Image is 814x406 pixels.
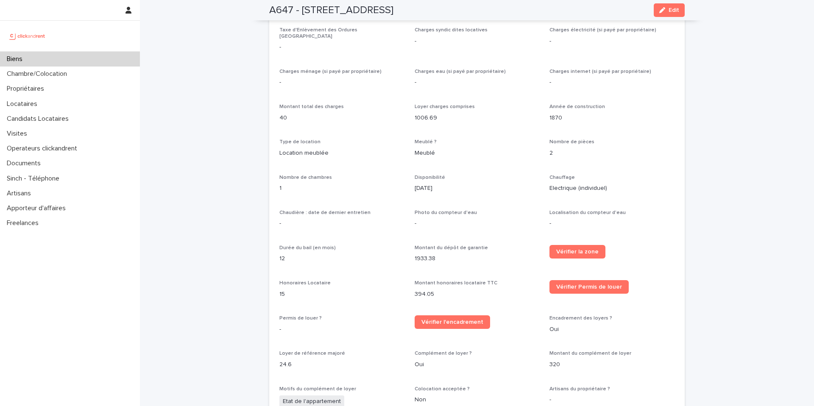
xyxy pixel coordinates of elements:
span: Montant total des charges [279,104,344,109]
p: 320 [549,360,675,369]
span: Vérifier Permis de louer [556,284,622,290]
p: Location meublée [279,149,404,158]
span: Photo du compteur d'eau [415,210,477,215]
span: Chaudière : date de dernier entretien [279,210,371,215]
span: Charges électricité (si payé par propriétaire) [549,28,656,33]
p: Sinch - Téléphone [3,175,66,183]
p: Apporteur d'affaires [3,204,72,212]
p: Operateurs clickandrent [3,145,84,153]
p: - [279,78,404,87]
span: Charges ménage (si payé par propriétaire) [279,69,382,74]
span: Charges syndic dites locatives [415,28,488,33]
p: Oui [415,360,540,369]
span: Honoraires Locataire [279,281,331,286]
p: 15 [279,290,404,299]
p: Candidats Locataires [3,115,75,123]
p: 1870 [549,114,675,122]
span: Motifs du complément de loyer [279,387,356,392]
span: Disponibilité [415,175,445,180]
p: - [549,395,675,404]
h2: A647 - [STREET_ADDRESS] [269,4,393,17]
p: Oui [549,325,675,334]
span: Charges internet (si payé par propriétaire) [549,69,651,74]
span: Nombre de chambres [279,175,332,180]
span: Meublé ? [415,139,437,145]
p: - [279,219,404,228]
button: Edit [654,3,685,17]
span: Encadrement des loyers ? [549,316,612,321]
p: Documents [3,159,47,167]
p: Biens [3,55,29,63]
span: Nombre de pièces [549,139,594,145]
p: Electrique (individuel) [549,184,675,193]
span: Montant du dépôt de garantie [415,245,488,250]
p: Non [415,395,540,404]
p: [DATE] [415,184,540,193]
p: Visites [3,130,34,138]
span: Edit [669,7,679,13]
span: Localisation du compteur d'eau [549,210,626,215]
span: Charges eau (si payé par propriétaire) [415,69,506,74]
p: - [415,219,540,228]
span: Permis de louer ? [279,316,322,321]
img: UCB0brd3T0yccxBKYDjQ [7,28,48,44]
p: 394.05 [415,290,540,299]
p: - [415,78,540,87]
p: - [549,37,675,46]
p: 40 [279,114,404,122]
p: Meublé [415,149,540,158]
span: Montant honoraires locataire TTC [415,281,497,286]
span: Année de construction [549,104,605,109]
span: Vérifier la zone [556,249,599,255]
p: - [549,78,675,87]
span: Loyer charges comprises [415,104,475,109]
p: 1933.38 [415,254,540,263]
a: Vérifier la zone [549,245,605,259]
span: Loyer de référence majoré [279,351,345,356]
p: - [279,43,404,52]
a: Vérifier l'encadrement [415,315,490,329]
span: Durée du bail (en mois) [279,245,336,250]
p: 1 [279,184,404,193]
span: Taxe d'Enlèvement des Ordures [GEOGRAPHIC_DATA] [279,28,357,39]
span: Montant du complément de loyer [549,351,631,356]
p: Freelances [3,219,45,227]
span: Artisans du propriétaire ? [549,387,610,392]
p: - [279,325,404,334]
span: Colocation acceptée ? [415,387,470,392]
p: - [415,37,540,46]
p: 2 [549,149,675,158]
span: Vérifier l'encadrement [421,319,483,325]
p: - [549,219,675,228]
a: Vérifier Permis de louer [549,280,629,294]
p: Propriétaires [3,85,51,93]
p: Locataires [3,100,44,108]
span: Chauffage [549,175,575,180]
p: 24.6 [279,360,404,369]
span: Type de location [279,139,321,145]
span: Complément de loyer ? [415,351,472,356]
p: Artisans [3,189,38,197]
p: Chambre/Colocation [3,70,74,78]
p: 12 [279,254,404,263]
p: 1006.69 [415,114,540,122]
